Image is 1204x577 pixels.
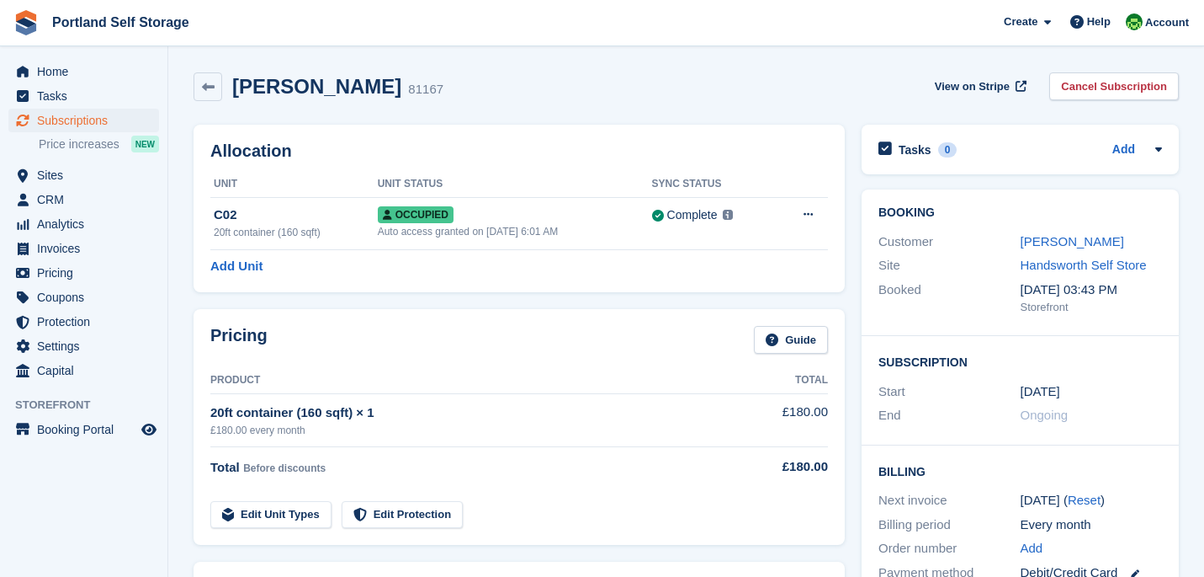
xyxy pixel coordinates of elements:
div: End [878,406,1021,425]
a: Edit Protection [342,501,463,529]
a: Cancel Subscription [1049,72,1179,100]
a: menu [8,334,159,358]
a: Add [1112,141,1135,160]
span: Settings [37,334,138,358]
div: Storefront [1021,299,1163,316]
span: Price increases [39,136,119,152]
span: Subscriptions [37,109,138,132]
a: Price increases NEW [39,135,159,153]
span: Coupons [37,286,138,309]
a: menu [8,261,159,285]
a: Reset [1068,493,1101,507]
div: £180.00 every month [210,423,734,438]
img: stora-icon-8386f47178a22dfd0bd8f6a31ec36ba5ce8667c1dd55bd0f319d3a0aa187defe.svg [13,10,39,35]
span: Create [1004,13,1037,30]
th: Sync Status [652,171,775,198]
th: Product [210,367,734,394]
span: View on Stripe [935,78,1010,95]
div: £180.00 [734,457,828,477]
a: menu [8,359,159,382]
span: CRM [37,188,138,211]
span: Storefront [15,397,167,414]
a: Guide [754,326,828,354]
span: Before discounts [243,462,326,474]
span: Total [210,460,240,474]
div: Billing period [878,516,1021,535]
span: Tasks [37,84,138,108]
div: 0 [938,142,957,158]
div: Site [878,256,1021,275]
a: [PERSON_NAME] [1021,234,1124,248]
img: icon-info-grey-7440780725fd019a000dd9b08b2336e03edf1995a4989e88bcd33f0948082b44.svg [723,210,733,220]
th: Total [734,367,828,394]
div: Booked [878,280,1021,316]
div: Every month [1021,516,1163,535]
div: 81167 [408,80,443,99]
a: menu [8,84,159,108]
span: Ongoing [1021,408,1069,422]
img: Ryan Stevens [1126,13,1143,30]
div: [DATE] ( ) [1021,491,1163,510]
div: 20ft container (160 sqft) × 1 [210,403,734,423]
a: menu [8,109,159,132]
a: menu [8,310,159,334]
div: Complete [667,206,718,224]
h2: Tasks [899,142,931,158]
div: Auto access granted on [DATE] 6:01 AM [378,224,652,239]
td: £180.00 [734,393,828,446]
a: menu [8,60,159,83]
h2: Subscription [878,353,1162,370]
span: Protection [37,310,138,334]
div: Next invoice [878,491,1021,510]
div: Order number [878,539,1021,558]
h2: Pricing [210,326,268,354]
span: Account [1145,14,1189,31]
div: NEW [131,136,159,152]
span: Booking Portal [37,418,138,441]
a: menu [8,237,159,260]
a: Add [1021,539,1043,558]
h2: Billing [878,462,1162,479]
h2: Allocation [210,142,828,161]
a: menu [8,188,159,211]
div: Start [878,382,1021,402]
a: Handsworth Self Store [1021,258,1147,272]
span: Invoices [37,237,138,260]
span: Pricing [37,261,138,285]
a: Edit Unit Types [210,501,331,529]
a: menu [8,163,159,187]
h2: Booking [878,206,1162,220]
div: C02 [214,206,378,225]
div: [DATE] 03:43 PM [1021,280,1163,300]
span: Home [37,60,138,83]
a: Portland Self Storage [45,8,196,36]
div: 20ft container (160 sqft) [214,225,378,240]
span: Sites [37,163,138,187]
th: Unit [210,171,378,198]
a: Preview store [139,419,159,440]
a: menu [8,212,159,236]
th: Unit Status [378,171,652,198]
time: 2025-04-10 00:00:00 UTC [1021,382,1060,402]
span: Capital [37,359,138,382]
span: Help [1087,13,1111,30]
div: Customer [878,232,1021,252]
span: Occupied [378,206,453,223]
a: menu [8,286,159,309]
a: menu [8,418,159,441]
h2: [PERSON_NAME] [232,75,401,98]
span: Analytics [37,212,138,236]
a: Add Unit [210,257,263,276]
a: View on Stripe [928,72,1030,100]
